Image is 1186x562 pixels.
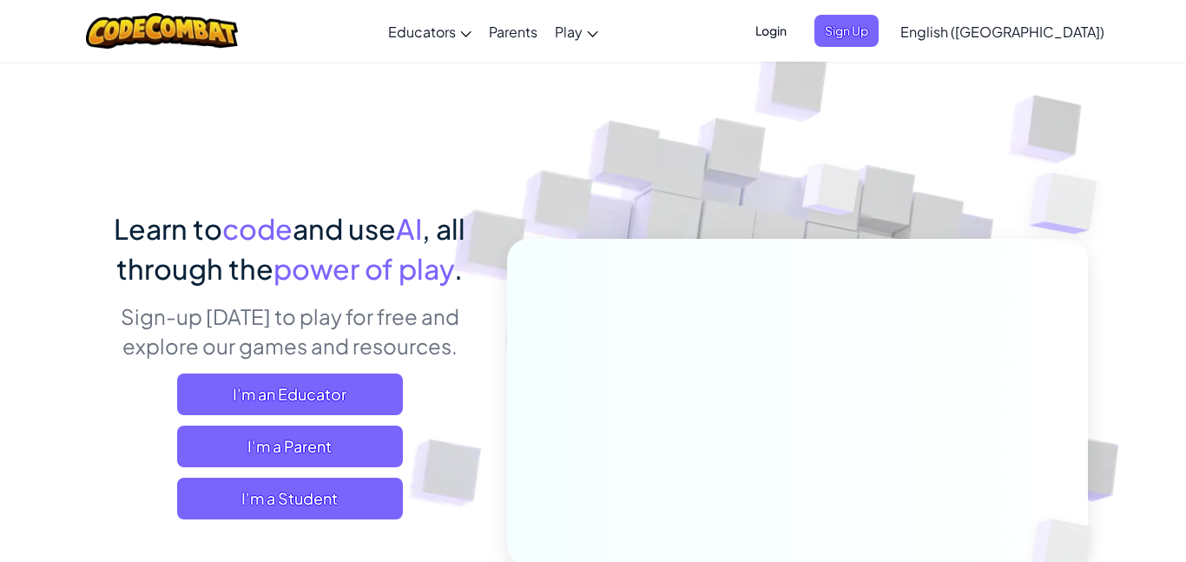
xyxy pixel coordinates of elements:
a: I'm a Parent [177,426,403,467]
p: Sign-up [DATE] to play for free and explore our games and resources. [98,301,481,360]
span: Play [555,23,583,41]
span: power of play [273,251,454,286]
span: and use [293,211,396,246]
span: English ([GEOGRAPHIC_DATA]) [900,23,1104,41]
a: I'm an Educator [177,374,403,415]
span: code [222,211,293,246]
img: CodeCombat logo [86,13,238,49]
button: I'm a Student [177,478,403,519]
a: Play [546,8,607,55]
a: Parents [480,8,546,55]
span: Learn to [114,211,222,246]
img: Overlap cubes [995,130,1145,277]
img: Overlap cubes [770,129,895,259]
button: Sign Up [814,15,879,47]
span: Educators [388,23,456,41]
a: English ([GEOGRAPHIC_DATA]) [892,8,1113,55]
button: Login [745,15,797,47]
span: . [454,251,463,286]
span: AI [396,211,422,246]
a: Educators [379,8,480,55]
